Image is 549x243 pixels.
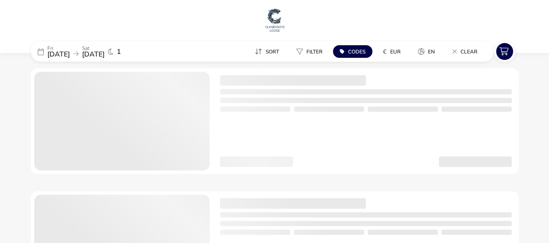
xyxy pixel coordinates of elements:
[348,48,365,55] span: Codes
[460,48,477,55] span: Clear
[445,45,488,58] naf-pibe-menu-bar-item: Clear
[289,45,329,58] button: Filter
[248,45,286,58] button: Sort
[428,48,435,55] span: en
[264,7,286,33] img: Main Website
[82,50,105,59] span: [DATE]
[411,45,442,58] button: en
[376,45,408,58] button: €EUR
[333,45,376,58] naf-pibe-menu-bar-item: Codes
[47,46,70,51] p: Fri
[248,45,289,58] naf-pibe-menu-bar-item: Sort
[47,50,70,59] span: [DATE]
[82,46,105,51] p: Sat
[383,47,387,56] i: €
[390,48,401,55] span: EUR
[306,48,322,55] span: Filter
[333,45,372,58] button: Codes
[31,41,161,62] div: Fri[DATE]Sat[DATE]1
[266,48,279,55] span: Sort
[411,45,445,58] naf-pibe-menu-bar-item: en
[376,45,411,58] naf-pibe-menu-bar-item: €EUR
[289,45,333,58] naf-pibe-menu-bar-item: Filter
[445,45,484,58] button: Clear
[117,48,121,55] span: 1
